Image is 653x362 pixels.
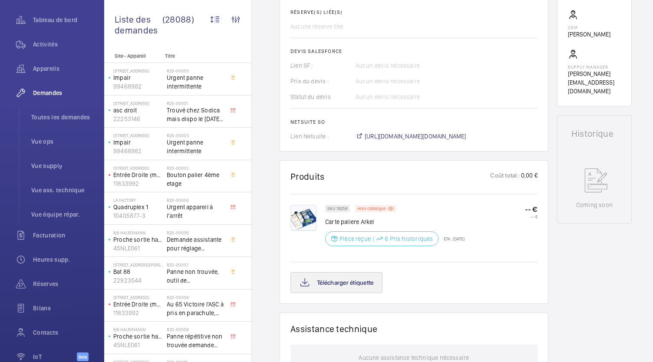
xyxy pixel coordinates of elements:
span: Au 65 Victoire l'ASC à pris en parachute, toutes les sécu coupé, il est au 3 ème, asc sans machin... [167,300,224,317]
p: Titre [165,53,222,59]
button: Télécharger étiquette [290,272,383,293]
span: Bilans [33,304,96,313]
p: 45NLE061 [113,341,163,349]
h1: Historique [571,129,617,138]
p: 22923544 [113,276,163,285]
p: -- € [525,214,538,219]
span: IoT [33,352,77,361]
p: Entrée Droite (monte-charge) [113,171,163,179]
h2: R20-00003 [167,133,224,138]
h2: R20-00007 [167,262,224,267]
p: 0,00 € [520,171,538,182]
h2: R20-00001 [167,101,224,106]
span: Toutes les demandes [31,113,96,122]
img: wXpgivZBluH58brIT_JaGB6N8sNDGRb-9BSnGN_5GBv78wGU.png [290,205,317,231]
span: Urgent panne intermittente [167,138,224,155]
span: Tableau de bord [33,16,96,24]
p: CSM [568,25,610,30]
p: Carte paliere Arkel [325,217,465,226]
h2: R20-00005 [167,68,224,73]
p: Supply manager [568,64,621,69]
p: Impair [113,73,163,82]
p: Quadruplex 1 [113,203,163,211]
p: Entrée Droite (monte-charge) [113,300,163,309]
p: La Factory [113,197,163,203]
h1: Produits [290,171,325,182]
p: 11833992 [113,179,163,188]
h2: Netsuite SO [290,119,538,125]
p: Pièce reçue [340,234,371,243]
p: Hors catalogue [357,207,386,210]
span: Panne répétitive non trouvée demande assistance expert technique [167,332,224,349]
p: -- € [525,205,538,214]
p: [PERSON_NAME] [568,30,610,39]
span: Vue ass. technique [31,186,96,194]
h2: R20-00006 [167,230,224,235]
span: Demande assistante pour réglage d'opérateurs porte cabine double accès [167,235,224,253]
p: Coming soon [576,201,613,209]
p: [STREET_ADDRESS] [113,68,163,73]
p: 99468982 [113,82,163,91]
span: Urgent appareil à l’arrêt [167,203,224,220]
p: [STREET_ADDRESS] [113,295,163,300]
p: 6 Prix historiques [385,234,433,243]
a: [URL][DOMAIN_NAME][DOMAIN_NAME] [356,132,466,141]
span: Bouton palier 4ème etage [167,171,224,188]
h1: Assistance technique [290,323,377,334]
h2: R20-00009 [167,327,224,332]
p: 10405877-3 [113,211,163,220]
span: Facturation [33,231,96,240]
p: ETA : [DATE] [439,236,465,241]
span: Appareils [33,64,96,73]
h2: Réserve(s) liée(s) [290,9,538,15]
p: [STREET_ADDRESS][PERSON_NAME] [113,262,163,267]
p: SKU 19258 [327,207,348,210]
p: Site - Appareil [104,53,162,59]
h2: R20-00008 [167,295,224,300]
p: [STREET_ADDRESS] [113,165,163,171]
p: [STREET_ADDRESS] [113,101,163,106]
h2: R20-00004 [167,197,224,203]
span: Réserves [33,280,96,288]
p: 6/8 Haussmann [113,230,163,235]
span: Vue supply [31,161,96,170]
p: Proche sortie hall Pelletier [113,235,163,244]
span: Heures supp. [33,255,96,264]
div: | [373,234,374,243]
p: Coût total : [490,171,520,182]
span: Liste des demandes [115,14,162,36]
p: 11833992 [113,309,163,317]
p: Impair [113,138,163,147]
span: Panne non trouvée, outil de déverouillouge impératif pour le diagnostic [167,267,224,285]
h2: Devis Salesforce [290,48,538,54]
p: 45NLE061 [113,244,163,253]
p: 99468982 [113,147,163,155]
span: Vue ops [31,137,96,146]
span: [URL][DOMAIN_NAME][DOMAIN_NAME] [365,132,466,141]
span: Trouvé chez Sodica mais dispo le [DATE] [URL][DOMAIN_NAME] [167,106,224,123]
span: Demandes [33,89,96,97]
p: [PERSON_NAME][EMAIL_ADDRESS][DOMAIN_NAME] [568,69,621,95]
span: Vue équipe répar. [31,210,96,219]
span: Activités [33,40,96,49]
span: Contacts [33,328,96,337]
h2: R20-00002 [167,165,224,171]
p: asc droit [113,106,163,115]
p: 22253146 [113,115,163,123]
p: Proche sortie hall Pelletier [113,332,163,341]
span: Urgent panne intermittente [167,73,224,91]
p: 6/8 Haussmann [113,327,163,332]
p: [STREET_ADDRESS] [113,133,163,138]
span: Beta [77,352,89,361]
p: Bat 88 [113,267,163,276]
